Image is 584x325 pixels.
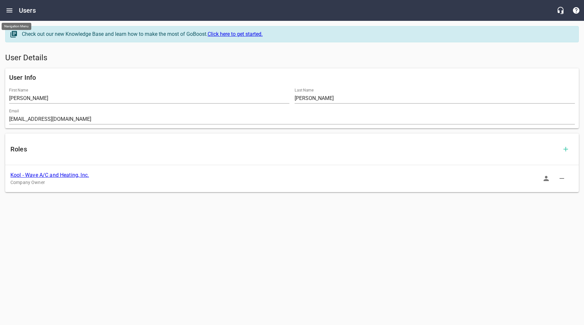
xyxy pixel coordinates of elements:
[10,144,558,154] h6: Roles
[10,172,89,178] a: Kool - Wave A/C and Heating, Inc.
[2,3,17,18] button: Open drawer
[568,3,584,18] button: Support Portal
[9,109,19,113] label: Email
[19,5,36,16] h6: Users
[554,171,570,186] button: Delete Role
[5,53,579,63] h5: User Details
[208,31,263,37] a: Click here to get started.
[22,30,572,38] div: Check out our new Knowledge Base and learn how to make the most of GoBoost.
[9,88,28,92] label: First Name
[558,141,574,157] button: Add Role
[295,88,314,92] label: Last Name
[538,171,554,186] button: Sign In as Role
[553,3,568,18] button: Live Chat
[10,179,563,186] p: Company Owner
[9,72,575,83] h6: User Info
